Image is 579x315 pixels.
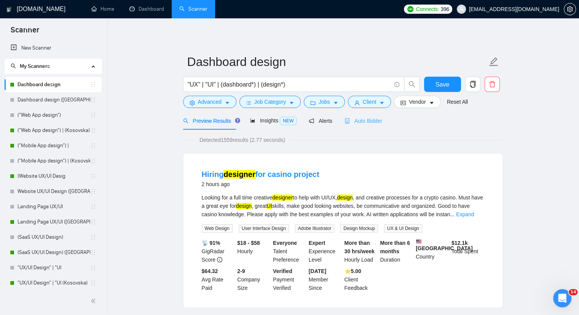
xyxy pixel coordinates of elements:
[466,81,480,88] span: copy
[91,297,98,305] span: double-left
[90,173,96,179] span: holder
[429,100,434,106] span: caret-down
[416,5,439,13] span: Connects:
[407,6,413,12] img: upwork-logo.png
[309,268,326,274] b: [DATE]
[225,100,230,106] span: caret-down
[5,153,102,169] li: ("Mobile App design") | (Kosovska)
[450,211,455,217] span: ...
[304,96,345,108] button: folderJobscaret-down
[456,211,474,217] a: Expand
[273,268,292,274] b: Verified
[202,193,484,219] div: Looking for a full time creative to help with UI/UX, , and creative processes for a crypto casino...
[5,275,102,291] li: "UX/UI Design" | "UI (Kosovska)
[237,240,260,246] b: $18 - $58
[309,240,325,246] b: Expert
[11,63,16,69] span: search
[485,77,500,92] button: delete
[90,127,96,133] span: holder
[564,6,576,12] a: setting
[273,240,297,246] b: Everyone
[11,63,50,69] span: My Scanners
[91,6,114,12] a: homeHome
[416,239,421,244] img: 🇺🇸
[340,224,378,233] span: Design Mockup
[90,188,96,194] span: holder
[485,81,499,88] span: delete
[18,230,90,245] a: (SaaS UX/UI Design)
[271,239,307,264] div: Talent Preference
[435,80,449,89] span: Save
[183,96,236,108] button: settingAdvancedcaret-down
[254,98,286,106] span: Job Category
[569,289,577,295] span: 14
[129,6,164,12] a: dashboardDashboard
[289,100,294,106] span: caret-down
[310,100,316,106] span: folder
[345,118,350,124] span: robot
[18,92,90,108] a: Dashboard design ([GEOGRAPHIC_DATA])
[90,219,96,225] span: holder
[405,81,419,88] span: search
[90,82,96,88] span: holder
[5,123,102,138] li: ("Web App design") | (Kosovska)
[348,96,391,108] button: userClientcaret-down
[409,98,426,106] span: Vendor
[250,117,297,124] span: Insights
[187,52,487,71] input: Scanner name...
[239,224,289,233] span: User Interface Design
[404,77,419,92] button: search
[5,92,102,108] li: Dashboard design (Kosovska)
[280,117,297,125] span: NEW
[202,268,218,274] b: $64.32
[5,260,102,275] li: "UX/UI Design" | "UI
[345,240,375,254] b: More than 30 hrs/week
[90,204,96,210] span: holder
[202,240,220,246] b: 📡 91%
[5,214,102,230] li: Landing Page UX/UI (Kosovska)
[18,108,90,123] a: ("Web App design")
[20,63,50,69] span: My Scanners
[5,108,102,123] li: ("Web App design")
[337,194,353,201] mark: design
[450,239,486,264] div: Total Spent
[394,82,399,87] span: info-circle
[451,240,468,246] b: $ 12.1k
[489,57,499,67] span: edit
[188,80,391,89] input: Search Freelance Jobs...
[18,123,90,138] a: ("Web App design") | (Kosovska)
[202,180,319,189] div: 2 hours ago
[234,117,241,124] div: Tooltip anchor
[18,260,90,275] a: "UX/UI Design" | "UI
[202,170,319,178] a: Hiringdesignerfor casino project
[343,267,379,292] div: Client Feedback
[90,112,96,118] span: holder
[202,224,233,233] span: Web Design
[237,268,245,274] b: 2-9
[307,267,343,292] div: Member Since
[553,289,571,307] iframe: Intercom live chat
[90,97,96,103] span: holder
[5,24,45,40] span: Scanner
[90,280,96,286] span: holder
[319,98,330,106] span: Jobs
[295,224,334,233] span: Adobe Illustrator
[18,275,90,291] a: "UX/UI Design" | "UI (Kosovska)
[236,239,271,264] div: Hourly
[18,77,90,92] a: Dashboard design
[424,77,461,92] button: Save
[343,239,379,264] div: Hourly Load
[179,6,207,12] a: searchScanner
[384,224,422,233] span: UX & UI Design
[90,265,96,271] span: holder
[5,40,102,56] li: New Scanner
[400,100,406,106] span: idcard
[378,239,414,264] div: Duration
[183,118,238,124] span: Preview Results
[90,234,96,240] span: holder
[345,118,382,124] span: Auto Bidder
[194,136,290,144] span: Detected 1559 results (2.77 seconds)
[5,245,102,260] li: (SaaS UX/UI Design) (Kosovska)
[271,267,307,292] div: Payment Verified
